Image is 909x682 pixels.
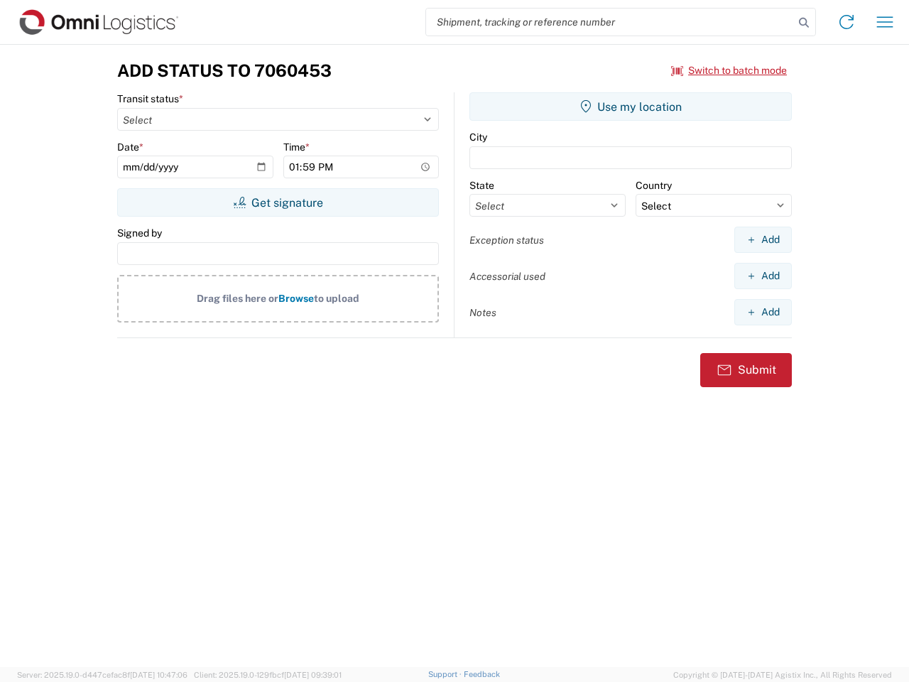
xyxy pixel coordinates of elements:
[117,227,162,239] label: Signed by
[673,669,892,681] span: Copyright © [DATE]-[DATE] Agistix Inc., All Rights Reserved
[17,671,187,679] span: Server: 2025.19.0-d447cefac8f
[734,299,792,325] button: Add
[734,227,792,253] button: Add
[469,131,487,144] label: City
[426,9,794,36] input: Shipment, tracking or reference number
[464,670,500,678] a: Feedback
[469,306,496,319] label: Notes
[314,293,359,304] span: to upload
[636,179,672,192] label: Country
[117,92,183,105] label: Transit status
[283,141,310,153] label: Time
[117,188,439,217] button: Get signature
[700,353,792,387] button: Submit
[117,141,143,153] label: Date
[469,179,494,192] label: State
[469,234,544,247] label: Exception status
[428,670,464,678] a: Support
[197,293,278,304] span: Drag files here or
[278,293,314,304] span: Browse
[734,263,792,289] button: Add
[469,270,545,283] label: Accessorial used
[284,671,342,679] span: [DATE] 09:39:01
[469,92,792,121] button: Use my location
[130,671,187,679] span: [DATE] 10:47:06
[194,671,342,679] span: Client: 2025.19.0-129fbcf
[117,60,332,81] h3: Add Status to 7060453
[671,59,787,82] button: Switch to batch mode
